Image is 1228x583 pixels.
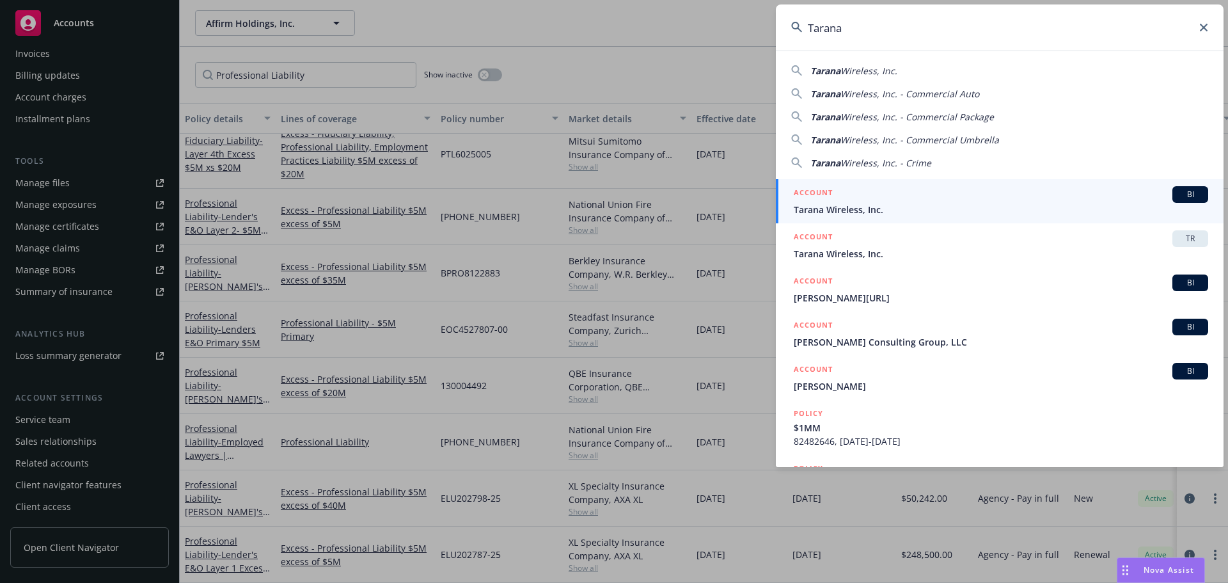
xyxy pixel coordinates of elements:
[1144,564,1194,575] span: Nova Assist
[794,363,833,378] h5: ACCOUNT
[794,435,1208,448] span: 82482646, [DATE]-[DATE]
[776,356,1224,400] a: ACCOUNTBI[PERSON_NAME]
[776,179,1224,223] a: ACCOUNTBITarana Wireless, Inc.
[794,203,1208,216] span: Tarana Wireless, Inc.
[794,379,1208,393] span: [PERSON_NAME]
[1177,321,1203,333] span: BI
[776,4,1224,51] input: Search...
[810,134,840,146] span: Tarana
[776,400,1224,455] a: POLICY$1MM82482646, [DATE]-[DATE]
[794,421,1208,435] span: $1MM
[794,291,1208,305] span: [PERSON_NAME][URL]
[794,335,1208,349] span: [PERSON_NAME] Consulting Group, LLC
[794,319,833,334] h5: ACCOUNT
[810,88,840,100] span: Tarana
[840,88,979,100] span: Wireless, Inc. - Commercial Auto
[1177,233,1203,244] span: TR
[840,65,897,77] span: Wireless, Inc.
[794,186,833,202] h5: ACCOUNT
[840,111,994,123] span: Wireless, Inc. - Commercial Package
[776,223,1224,268] a: ACCOUNTTRTarana Wireless, Inc.
[776,268,1224,312] a: ACCOUNTBI[PERSON_NAME][URL]
[776,455,1224,510] a: POLICY
[1177,277,1203,289] span: BI
[810,157,840,169] span: Tarana
[810,111,840,123] span: Tarana
[1117,558,1133,582] div: Drag to move
[794,230,833,246] h5: ACCOUNT
[810,65,840,77] span: Tarana
[794,407,823,420] h5: POLICY
[776,312,1224,356] a: ACCOUNTBI[PERSON_NAME] Consulting Group, LLC
[1117,557,1205,583] button: Nova Assist
[1177,365,1203,377] span: BI
[794,247,1208,260] span: Tarana Wireless, Inc.
[840,134,999,146] span: Wireless, Inc. - Commercial Umbrella
[840,157,931,169] span: Wireless, Inc. - Crime
[1177,189,1203,200] span: BI
[794,275,833,290] h5: ACCOUNT
[794,462,823,475] h5: POLICY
